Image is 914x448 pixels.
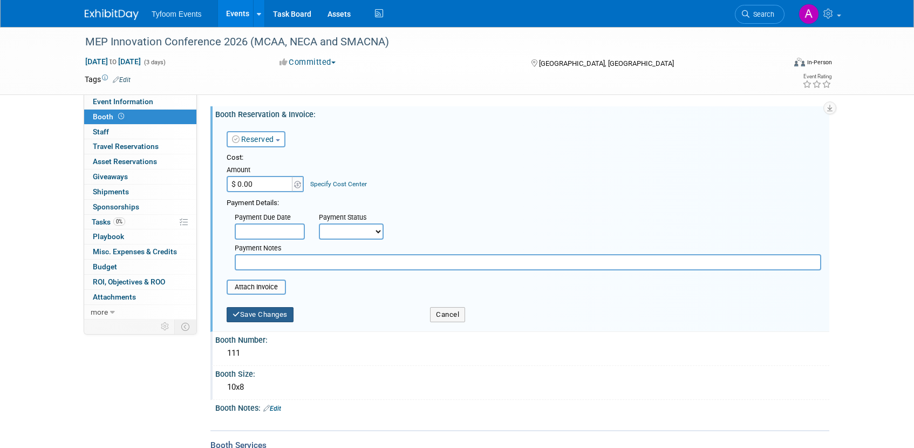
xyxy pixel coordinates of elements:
[91,308,108,316] span: more
[794,58,805,66] img: Format-Inperson.png
[113,76,131,84] a: Edit
[223,379,821,396] div: 10x8
[93,247,177,256] span: Misc. Expenses & Credits
[215,400,829,414] div: Booth Notes:
[116,112,126,120] span: Booth not reserved yet
[799,4,819,24] img: Angie Nichols
[93,112,126,121] span: Booth
[84,275,196,289] a: ROI, Objectives & ROO
[81,32,768,52] div: MEP Innovation Conference 2026 (MCAA, NECA and SMACNA)
[84,229,196,244] a: Playbook
[84,125,196,139] a: Staff
[113,218,125,226] span: 0%
[93,157,157,166] span: Asset Reservations
[93,262,117,271] span: Budget
[84,94,196,109] a: Event Information
[223,345,821,362] div: 111
[84,185,196,199] a: Shipments
[235,243,821,254] div: Payment Notes
[749,10,774,18] span: Search
[232,135,274,144] a: Reserved
[93,232,124,241] span: Playbook
[84,305,196,320] a: more
[84,200,196,214] a: Sponsorships
[84,260,196,274] a: Budget
[84,139,196,154] a: Travel Reservations
[227,153,821,163] div: Cost:
[539,59,674,67] span: [GEOGRAPHIC_DATA], [GEOGRAPHIC_DATA]
[92,218,125,226] span: Tasks
[85,57,141,66] span: [DATE] [DATE]
[227,195,821,208] div: Payment Details:
[85,74,131,85] td: Tags
[84,245,196,259] a: Misc. Expenses & Credits
[735,5,785,24] a: Search
[215,366,829,379] div: Booth Size:
[807,58,832,66] div: In-Person
[430,307,465,322] button: Cancel
[227,307,294,322] button: Save Changes
[235,213,303,223] div: Payment Due Date
[93,277,165,286] span: ROI, Objectives & ROO
[215,332,829,345] div: Booth Number:
[93,142,159,151] span: Travel Reservations
[227,131,285,147] button: Reserved
[84,290,196,304] a: Attachments
[93,127,109,136] span: Staff
[84,169,196,184] a: Giveaways
[84,154,196,169] a: Asset Reservations
[263,405,281,412] a: Edit
[84,215,196,229] a: Tasks0%
[227,165,305,176] div: Amount
[175,320,197,334] td: Toggle Event Tabs
[108,57,118,66] span: to
[85,9,139,20] img: ExhibitDay
[152,10,202,18] span: Tyfoom Events
[93,172,128,181] span: Giveaways
[310,180,367,188] a: Specify Cost Center
[215,106,829,120] div: Booth Reservation & Invoice:
[93,202,139,211] span: Sponsorships
[802,74,831,79] div: Event Rating
[143,59,166,66] span: (3 days)
[84,110,196,124] a: Booth
[319,213,391,223] div: Payment Status
[721,56,832,72] div: Event Format
[93,187,129,196] span: Shipments
[93,293,136,301] span: Attachments
[93,97,153,106] span: Event Information
[276,57,340,68] button: Committed
[156,320,175,334] td: Personalize Event Tab Strip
